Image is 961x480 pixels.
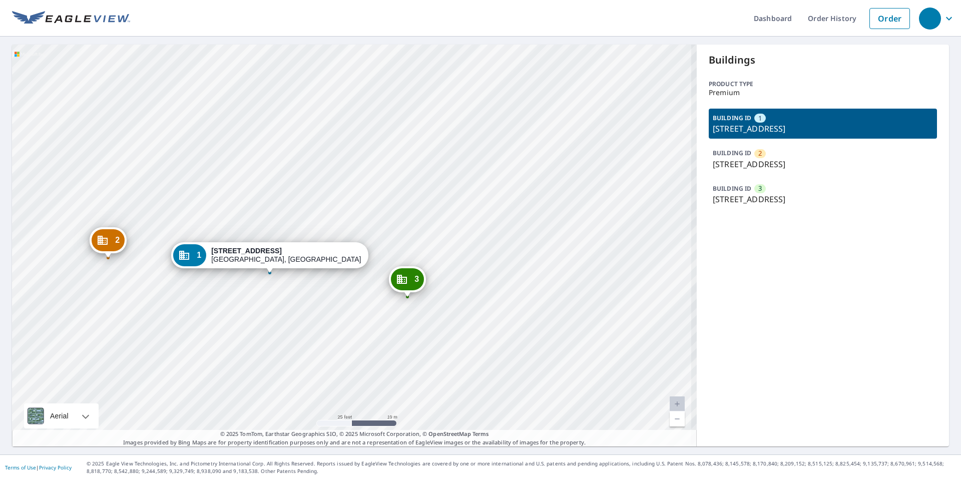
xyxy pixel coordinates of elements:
p: [STREET_ADDRESS] [713,193,933,205]
span: 1 [197,251,201,259]
a: Current Level 20, Zoom In Disabled [670,396,685,411]
p: BUILDING ID [713,184,751,193]
p: Images provided by Bing Maps are for property identification purposes only and are not a represen... [12,430,697,446]
p: | [5,464,72,470]
p: Buildings [709,53,937,68]
div: Dropped pin, building 3, Commercial property, 70 Lake Ave Oak Bluffs, MA 02557 [389,266,426,297]
p: Product type [709,80,937,89]
span: 2 [758,149,762,158]
span: 1 [758,114,762,123]
strong: [STREET_ADDRESS] [211,247,282,255]
div: [GEOGRAPHIC_DATA], [GEOGRAPHIC_DATA] 02557 [211,247,361,264]
a: Privacy Policy [39,464,72,471]
a: Current Level 20, Zoom Out [670,411,685,426]
span: © 2025 TomTom, Earthstar Geographics SIO, © 2025 Microsoft Corporation, © [220,430,489,438]
div: Aerial [47,403,72,428]
span: 3 [758,184,762,193]
div: Aerial [24,403,99,428]
p: © 2025 Eagle View Technologies, Inc. and Pictometry International Corp. All Rights Reserved. Repo... [87,460,956,475]
span: 3 [414,275,419,283]
a: OpenStreetMap [428,430,470,437]
div: Dropped pin, building 2, Commercial property, 74 County Rd Oak Bluffs, MA 02557 [90,227,127,258]
p: BUILDING ID [713,149,751,157]
div: Dropped pin, building 1, Commercial property, 51 County Rd Oak Bluffs, MA 02557 [171,242,368,273]
a: Order [869,8,910,29]
p: [STREET_ADDRESS] [713,158,933,170]
p: BUILDING ID [713,114,751,122]
p: [STREET_ADDRESS] [713,123,933,135]
p: Premium [709,89,937,97]
span: 2 [115,236,120,244]
a: Terms [472,430,489,437]
a: Terms of Use [5,464,36,471]
img: EV Logo [12,11,130,26]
